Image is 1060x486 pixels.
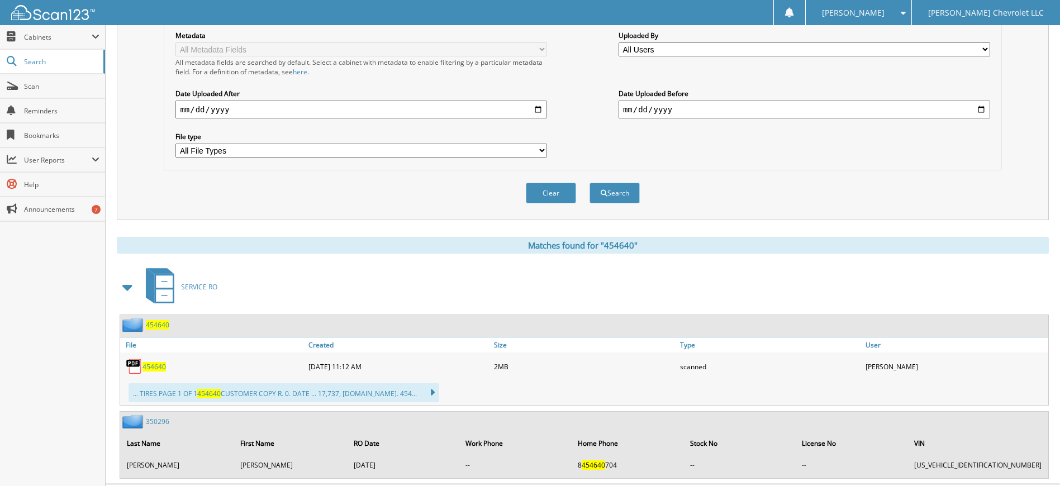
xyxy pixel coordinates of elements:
[142,362,166,371] a: 454640
[306,337,491,352] a: Created
[126,358,142,375] img: PDF.png
[24,106,99,116] span: Reminders
[92,205,101,214] div: 7
[122,414,146,428] img: folder2.png
[175,58,547,77] div: All metadata fields are searched by default. Select a cabinet with metadata to enable filtering b...
[121,456,234,474] td: [PERSON_NAME]
[526,183,576,203] button: Clear
[572,456,684,474] td: 8 704
[685,456,795,474] td: --
[24,155,92,165] span: User Reports
[796,432,907,455] th: License No
[619,31,990,40] label: Uploaded By
[582,460,605,470] span: 454640
[460,456,571,474] td: --
[822,9,885,16] span: [PERSON_NAME]
[175,101,547,118] input: start
[24,180,99,189] span: Help
[235,456,347,474] td: [PERSON_NAME]
[197,389,221,398] span: 454640
[572,432,684,455] th: Home Phone
[685,432,795,455] th: Stock No
[863,355,1048,378] div: [PERSON_NAME]
[796,456,907,474] td: --
[619,101,990,118] input: end
[117,237,1049,254] div: Matches found for "454640"
[235,432,347,455] th: First Name
[909,432,1047,455] th: VIN
[24,131,99,140] span: Bookmarks
[129,383,439,402] div: ... TIRES PAGE 1 OF 1 CUSTOMER COPY R. 0. DATE ... 17,737, [DOMAIN_NAME]. 454...
[491,355,677,378] div: 2MB
[175,31,547,40] label: Metadata
[348,432,459,455] th: RO Date
[24,204,99,214] span: Announcements
[348,456,459,474] td: [DATE]
[146,320,169,330] a: 454640
[306,355,491,378] div: [DATE] 11:12 AM
[1004,432,1060,486] iframe: Chat Widget
[139,265,217,309] a: SERVICE RO
[175,89,547,98] label: Date Uploaded After
[619,89,990,98] label: Date Uploaded Before
[120,337,306,352] a: File
[677,355,863,378] div: scanned
[11,5,95,20] img: scan123-logo-white.svg
[24,57,98,66] span: Search
[146,417,169,426] a: 350296
[928,9,1044,16] span: [PERSON_NAME] Chevrolet LLC
[590,183,640,203] button: Search
[491,337,677,352] a: Size
[121,432,234,455] th: Last Name
[293,67,307,77] a: here
[863,337,1048,352] a: User
[24,82,99,91] span: Scan
[909,456,1047,474] td: [US_VEHICLE_IDENTIFICATION_NUMBER]
[175,132,547,141] label: File type
[122,318,146,332] img: folder2.png
[460,432,571,455] th: Work Phone
[677,337,863,352] a: Type
[24,32,92,42] span: Cabinets
[181,282,217,292] span: SERVICE RO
